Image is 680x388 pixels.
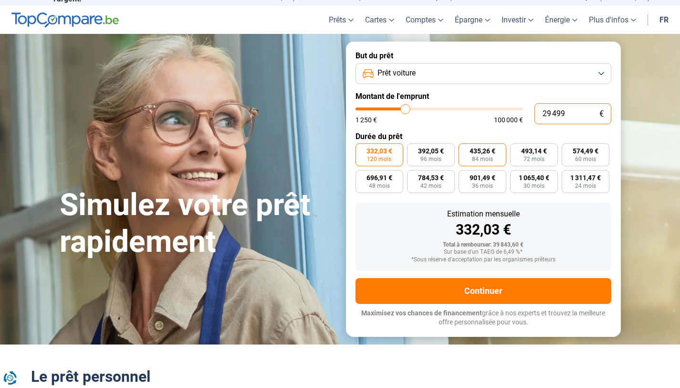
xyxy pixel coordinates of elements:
span: 24 mois [575,183,596,189]
div: *Sous réserve d'acceptation par les organismes prêteurs [363,257,604,263]
span: 36 mois [472,183,493,189]
a: fr [654,6,674,34]
img: TopCompare [11,12,119,28]
h1: Simulez votre prêt rapidement [60,187,335,260]
span: 493,14 € [521,148,547,154]
a: Cartes [359,6,400,34]
span: 332,03 € [366,148,392,154]
span: 100 000 € [494,117,523,123]
div: Sur base d'un TAEG de 6,49 %* [363,249,604,256]
a: Plus d'infos [583,6,642,34]
span: € [599,110,604,118]
span: 784,53 € [418,174,444,181]
span: 392,05 € [418,148,444,154]
span: 696,91 € [366,174,392,181]
span: 1 065,40 € [519,174,549,181]
span: Prêt voiture [377,68,416,78]
a: Comptes [400,6,449,34]
span: 901,49 € [470,174,495,181]
label: But du prêt [356,51,611,60]
div: Total à rembourser: 39 843,60 € [363,242,604,248]
div: 332,03 € [363,223,604,237]
span: 84 mois [472,156,493,162]
label: Montant de l'emprunt [356,92,611,101]
span: 72 mois [523,156,544,162]
span: 435,26 € [470,148,495,154]
span: 96 mois [420,156,441,162]
span: 1 311,47 € [570,174,601,181]
button: Prêt voiture [356,63,611,84]
span: 30 mois [523,183,544,189]
span: 574,49 € [573,148,598,154]
p: grâce à nos experts et trouvez la meilleure offre personnalisée pour vous. [356,309,611,327]
a: Énergie [539,6,583,34]
a: Prêts [323,6,359,34]
div: Estimation mensuelle [363,210,604,218]
span: 1 250 € [356,117,377,123]
span: 48 mois [369,183,390,189]
span: 42 mois [420,183,441,189]
h2: Le prêt personnel [31,367,649,386]
a: Épargne [449,6,496,34]
span: Maximisez vos chances de financement [361,309,482,317]
span: 60 mois [575,156,596,162]
span: 120 mois [367,156,391,162]
a: Investir [496,6,539,34]
label: Durée du prêt [356,132,611,141]
button: Continuer [356,278,611,304]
